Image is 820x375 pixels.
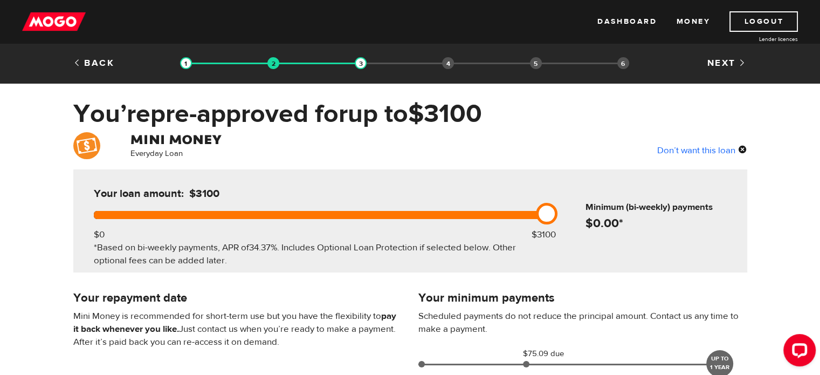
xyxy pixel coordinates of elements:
img: mogo_logo-11ee424be714fa7cbb0f0f49df9e16ec.png [22,11,86,32]
a: Dashboard [597,11,657,32]
h5: Your loan amount: [94,187,314,200]
a: Back [73,57,115,69]
iframe: LiveChat chat widget [775,330,820,375]
span: 0.00 [593,215,619,231]
h6: Minimum (bi-weekly) payments [585,201,743,214]
div: *Based on bi-weekly payments, APR of . Includes Optional Loan Protection if selected below. Other... [94,241,542,267]
span: $75.09 due [523,347,577,360]
p: Mini Money is recommended for short-term use but you have the flexibility to Just contact us when... [73,310,402,349]
h4: Your repayment date [73,290,402,305]
a: Money [676,11,710,32]
span: $3100 [189,187,219,200]
div: $3100 [532,228,556,241]
span: $3100 [408,98,482,130]
div: Don’t want this loan [657,143,747,157]
div: $0 [94,228,105,241]
img: transparent-188c492fd9eaac0f573672f40bb141c2.gif [267,57,279,69]
p: Scheduled payments do not reduce the principal amount. Contact us any time to make a payment. [418,310,747,336]
a: Lender licences [717,35,798,43]
h4: Your minimum payments [418,290,747,305]
img: transparent-188c492fd9eaac0f573672f40bb141c2.gif [355,57,367,69]
h1: You’re pre-approved for up to [73,100,747,128]
a: Next [707,57,747,69]
span: 34.37% [249,242,277,254]
b: pay it back whenever you like. [73,310,396,335]
a: Logout [729,11,798,32]
img: transparent-188c492fd9eaac0f573672f40bb141c2.gif [180,57,192,69]
h4: $ [585,216,743,231]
